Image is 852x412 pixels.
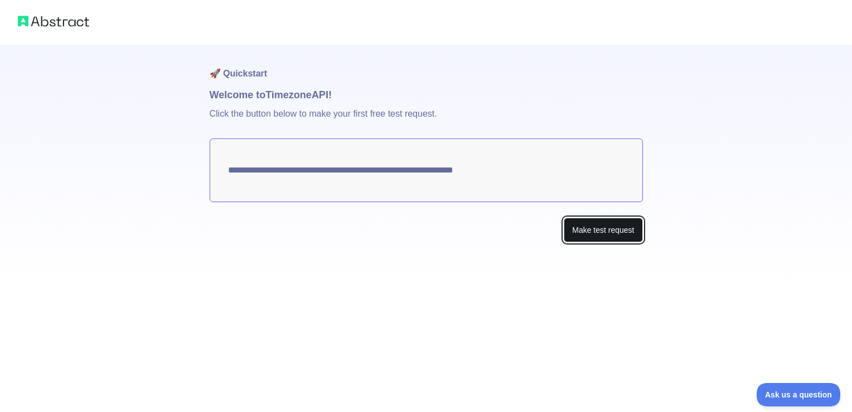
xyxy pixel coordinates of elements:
h1: 🚀 Quickstart [210,45,643,87]
iframe: Toggle Customer Support [757,383,841,406]
button: Make test request [564,218,642,243]
p: Click the button below to make your first free test request. [210,103,643,138]
img: Abstract logo [18,13,89,29]
h1: Welcome to Timezone API! [210,87,643,103]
